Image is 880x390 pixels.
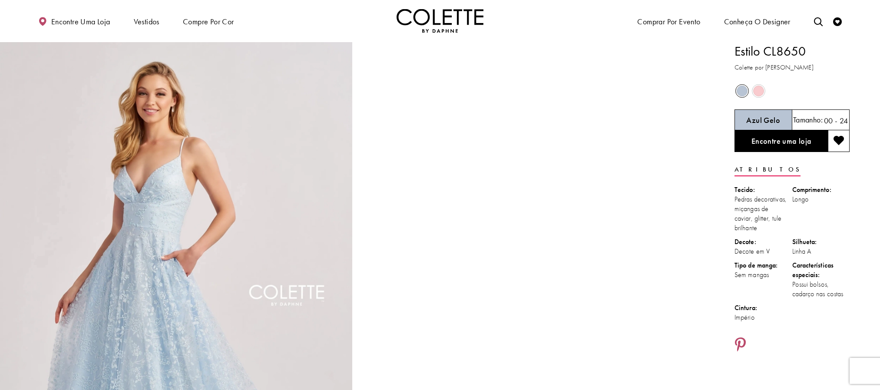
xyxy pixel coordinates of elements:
[635,9,702,33] span: Comprar por evento
[722,9,793,33] a: Conheça o designer
[734,313,755,322] font: Império
[792,247,811,256] font: Linha A
[746,115,780,125] h5: Cor escolhida
[734,130,828,152] a: Encontre uma loja
[134,17,159,26] font: Vestidos
[734,247,770,256] font: Decote em V
[637,17,700,26] font: Comprar por evento
[824,116,848,126] font: 00 - 24
[746,115,780,125] font: Azul Gelo
[734,163,801,176] a: Atributos
[734,63,814,72] font: Colette por [PERSON_NAME]
[357,42,709,218] video: Estilo CL8650 Colette by Daphne #1 reprodução automática em loop sem som de vídeo
[812,9,825,33] a: Alternar pesquisa
[734,83,850,99] div: O estado dos controles de cores do produto depende do tamanho escolhido
[734,195,787,232] font: Pedras decorativas, miçangas de caviar, glitter, tule brilhante
[792,261,834,279] font: Características especiais:
[36,9,112,33] a: Encontre uma loja
[734,303,757,312] font: Cintura:
[397,9,483,33] a: Visite a página inicial
[793,115,823,125] font: Tamanho:
[734,43,806,59] font: Estilo CL8650
[734,237,756,246] font: Decote:
[183,17,234,26] font: Compre por cor
[734,83,750,99] div: Azul Gelo
[51,17,110,26] font: Encontre uma loja
[751,136,812,146] font: Encontre uma loja
[724,17,791,26] font: Conheça o designer
[792,280,844,298] font: Possui bolsos, cadarço nas costas
[181,9,236,33] span: Compre por cor
[132,9,162,33] span: Vestidos
[734,337,746,354] a: Compartilhe usando o Pinterest - Abre em uma nova aba
[792,195,809,204] font: Longo
[751,83,766,99] div: Rosa Gelo
[397,9,483,33] img: Colette por Daphne
[792,185,831,194] font: Comprimento:
[734,185,755,194] font: Tecido:
[734,165,801,174] font: Atributos
[734,270,769,279] font: Sem mangas
[831,9,844,33] a: Verificar lista de desejos
[792,237,817,246] font: Silhueta:
[828,130,850,152] button: Adicionar à lista de desejos
[734,261,777,270] font: Tipo de manga:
